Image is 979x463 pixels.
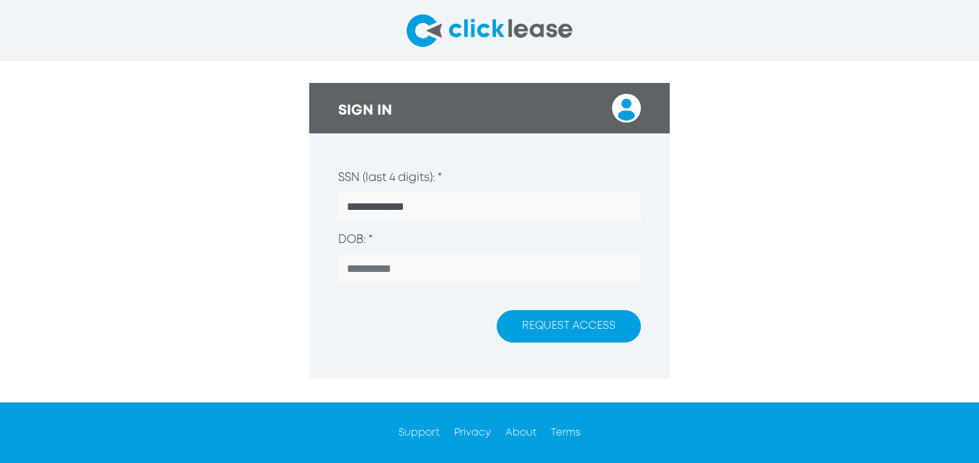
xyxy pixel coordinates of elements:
label: DOB: * [338,231,373,249]
a: About [505,428,536,437]
img: clicklease logo [407,14,572,47]
a: Terms [551,428,580,437]
button: REQUEST ACCESS [497,310,641,343]
label: SSN (last 4 digits): * [338,169,442,187]
a: Privacy [454,428,491,437]
a: Support [399,428,440,437]
h3: SIGN IN [338,102,392,120]
img: login user [612,94,641,123]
